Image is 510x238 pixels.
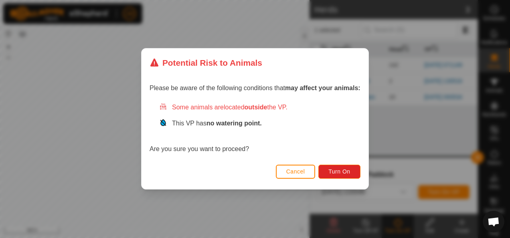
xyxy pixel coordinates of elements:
strong: outside [245,104,267,111]
button: Turn On [319,165,360,179]
div: Are you sure you want to proceed? [150,103,360,154]
span: Cancel [286,169,305,175]
span: located the VP. [224,104,287,111]
strong: no watering point. [206,120,262,127]
div: Some animals are [159,103,360,113]
span: Turn On [329,169,350,175]
strong: may affect your animals: [285,85,360,92]
div: Potential Risk to Animals [150,56,262,69]
span: Please be aware of the following conditions that [150,85,360,92]
span: This VP has [172,120,262,127]
button: Cancel [276,165,316,179]
div: Open chat [483,211,504,232]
